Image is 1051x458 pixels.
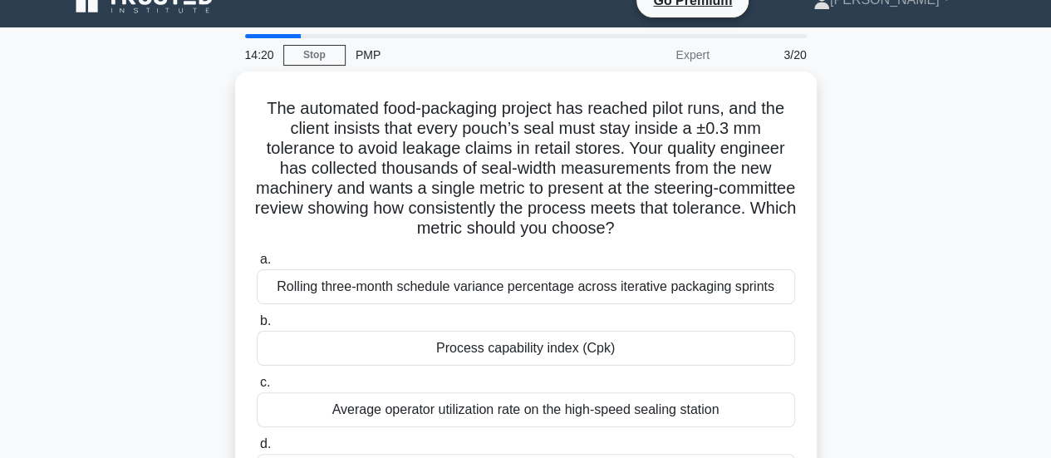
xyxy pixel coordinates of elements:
[260,313,271,327] span: b.
[574,38,719,71] div: Expert
[260,375,270,389] span: c.
[260,252,271,266] span: a.
[235,38,283,71] div: 14:20
[257,269,795,304] div: Rolling three-month schedule variance percentage across iterative packaging sprints
[257,331,795,366] div: Process capability index (Cpk)
[346,38,574,71] div: PMP
[260,436,271,451] span: d.
[719,38,817,71] div: 3/20
[255,98,797,239] h5: The automated food-packaging project has reached pilot runs, and the client insists that every po...
[257,392,795,427] div: Average operator utilization rate on the high-speed sealing station
[283,45,346,66] a: Stop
